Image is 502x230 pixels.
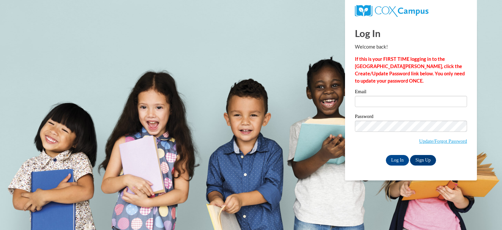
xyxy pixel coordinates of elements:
[355,56,465,84] strong: If this is your FIRST TIME logging in to the [GEOGRAPHIC_DATA][PERSON_NAME], click the Create/Upd...
[355,8,428,13] a: COX Campus
[355,5,428,17] img: COX Campus
[355,89,467,96] label: Email
[419,138,467,144] a: Update/Forgot Password
[355,43,467,51] p: Welcome back!
[355,114,467,121] label: Password
[386,155,409,166] input: Log In
[355,26,467,40] h1: Log In
[410,155,436,166] a: Sign Up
